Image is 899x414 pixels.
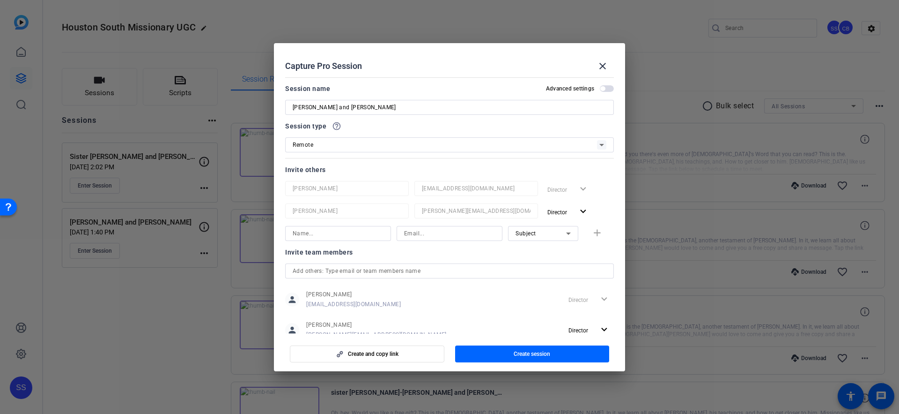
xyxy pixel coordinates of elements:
span: [EMAIL_ADDRESS][DOMAIN_NAME] [306,301,401,308]
button: Create and copy link [290,346,444,362]
input: Name... [293,205,401,217]
span: Subject [516,230,536,237]
span: Remote [293,142,313,148]
span: [PERSON_NAME] [306,291,401,298]
span: Create and copy link [348,350,398,358]
div: Invite team members [285,247,614,258]
span: [PERSON_NAME] [306,321,447,329]
div: Invite others [285,164,614,175]
button: Director [565,322,614,339]
input: Name... [293,183,401,194]
mat-icon: person [285,293,299,307]
mat-icon: expand_more [598,324,610,336]
input: Email... [422,183,531,194]
span: [PERSON_NAME][EMAIL_ADDRESS][DOMAIN_NAME] [306,331,447,339]
span: Director [547,209,567,216]
button: Director [544,203,593,220]
span: Create session [514,350,550,358]
mat-icon: help_outline [332,121,341,131]
mat-icon: close [597,60,608,72]
span: Director [568,327,588,334]
input: Email... [422,205,531,217]
div: Session name [285,83,330,94]
input: Enter Session Name [293,102,606,113]
input: Add others: Type email or team members name [293,265,606,277]
mat-icon: expand_more [577,206,589,218]
div: Capture Pro Session [285,55,614,77]
button: Create session [455,346,610,362]
input: Name... [293,228,383,239]
input: Email... [404,228,495,239]
span: Session type [285,120,326,132]
h2: Advanced settings [546,85,594,92]
mat-icon: person [285,323,299,337]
